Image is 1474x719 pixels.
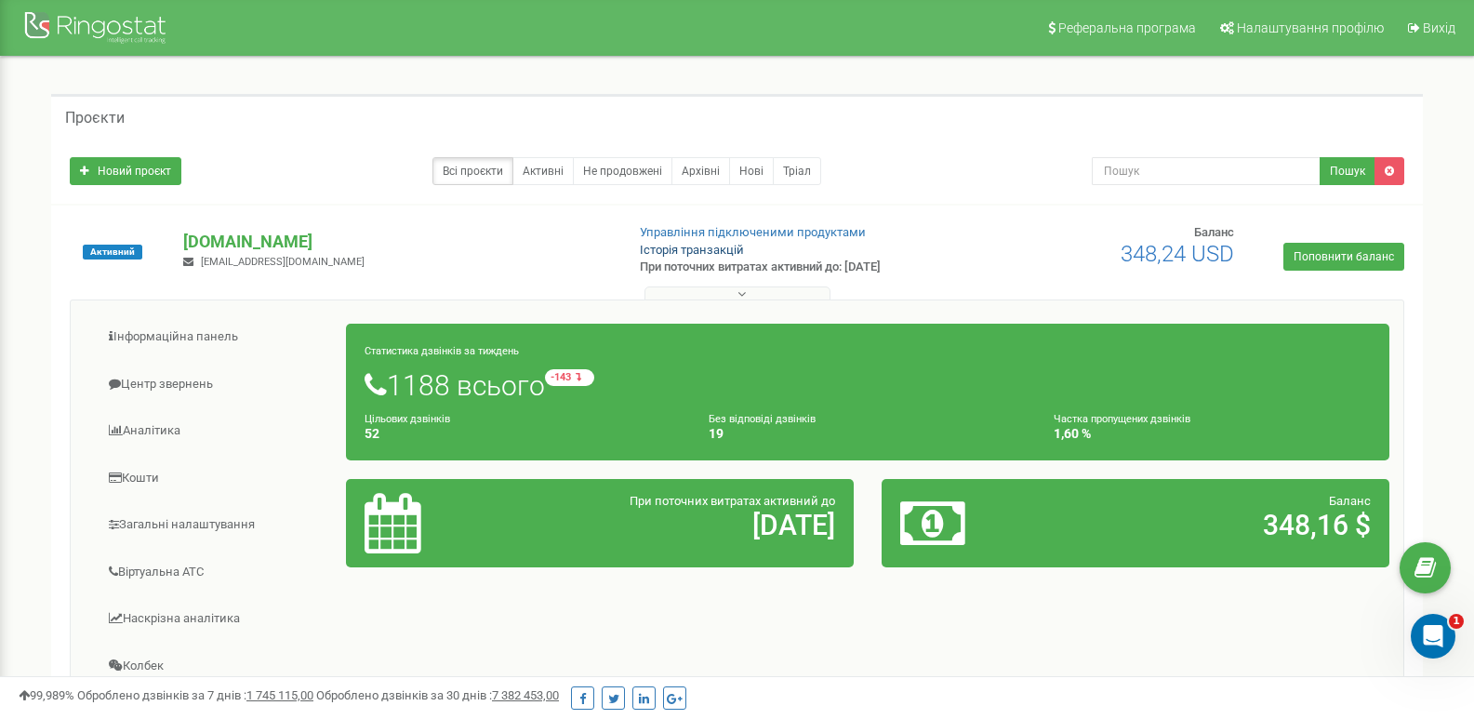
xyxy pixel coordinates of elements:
span: Оброблено дзвінків за 30 днів : [316,688,559,702]
a: Нові [729,157,774,185]
span: 99,989% [19,688,74,702]
p: При поточних витратах активний до: [DATE] [640,259,952,276]
u: 1 745 115,00 [246,688,313,702]
a: Всі проєкти [432,157,513,185]
h5: Проєкти [65,110,125,126]
a: Наскрізна аналітика [85,596,347,642]
span: [EMAIL_ADDRESS][DOMAIN_NAME] [201,256,365,268]
a: Центр звернень [85,362,347,407]
a: Поповнити баланс [1283,243,1404,271]
span: При поточних витратах активний до [630,494,835,508]
span: Реферальна програма [1058,20,1196,35]
a: Загальні налаштування [85,502,347,548]
small: Частка пропущених дзвінків [1054,413,1190,425]
span: Активний [83,245,142,260]
span: 1 [1449,614,1464,629]
span: Налаштування профілю [1237,20,1384,35]
small: Статистика дзвінків за тиждень [365,345,519,357]
span: Вихід [1423,20,1455,35]
small: Цільових дзвінків [365,413,450,425]
a: Колбек [85,644,347,689]
a: Не продовжені [573,157,672,185]
span: Баланс [1329,494,1371,508]
small: -143 [545,369,594,386]
h4: 1,60 % [1054,427,1371,441]
u: 7 382 453,00 [492,688,559,702]
button: Пошук [1320,157,1375,185]
a: Кошти [85,456,347,501]
a: Архівні [671,157,730,185]
h2: [DATE] [530,510,834,540]
a: Історія транзакцій [640,243,744,257]
p: [DOMAIN_NAME] [183,230,609,254]
span: Баланс [1194,225,1234,239]
iframe: Intercom live chat [1411,614,1455,659]
small: Без відповіді дзвінків [709,413,816,425]
a: Активні [512,157,574,185]
h1: 1188 всього [365,369,1371,401]
a: Віртуальна АТС [85,550,347,595]
span: Оброблено дзвінків за 7 днів : [77,688,313,702]
a: Тріал [773,157,821,185]
a: Інформаційна панель [85,314,347,360]
span: 348,24 USD [1121,241,1234,267]
h4: 19 [709,427,1026,441]
h4: 52 [365,427,682,441]
h2: 348,16 $ [1067,510,1371,540]
a: Управління підключеними продуктами [640,225,866,239]
input: Пошук [1092,157,1321,185]
a: Новий проєкт [70,157,181,185]
a: Аналiтика [85,408,347,454]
